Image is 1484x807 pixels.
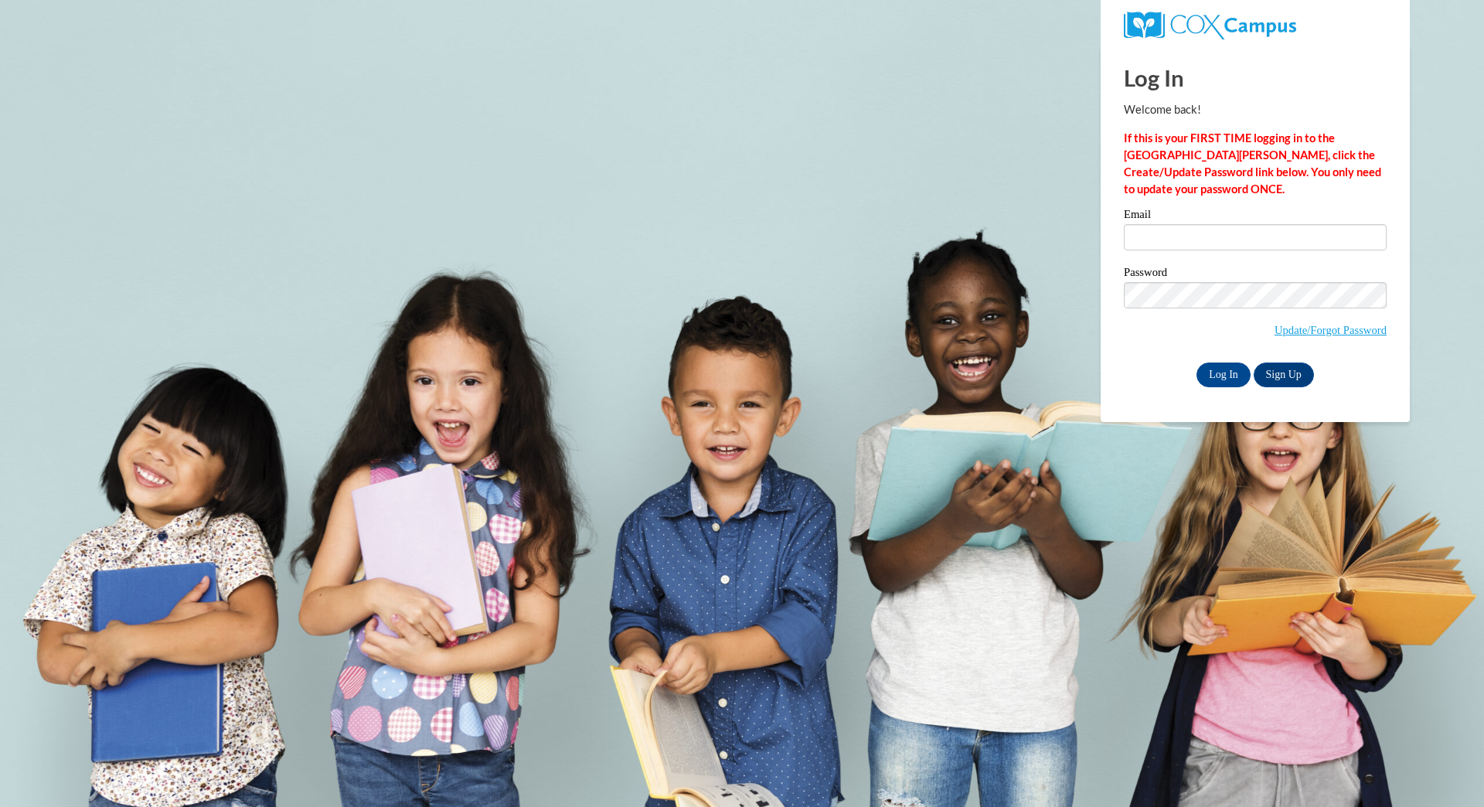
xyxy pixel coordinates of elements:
a: COX Campus [1124,18,1296,31]
label: Email [1124,209,1387,224]
h1: Log In [1124,62,1387,94]
a: Sign Up [1254,363,1314,387]
label: Password [1124,267,1387,282]
a: Update/Forgot Password [1275,324,1387,336]
input: Log In [1196,363,1251,387]
img: COX Campus [1124,12,1296,39]
strong: If this is your FIRST TIME logging in to the [GEOGRAPHIC_DATA][PERSON_NAME], click the Create/Upd... [1124,131,1381,196]
p: Welcome back! [1124,101,1387,118]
